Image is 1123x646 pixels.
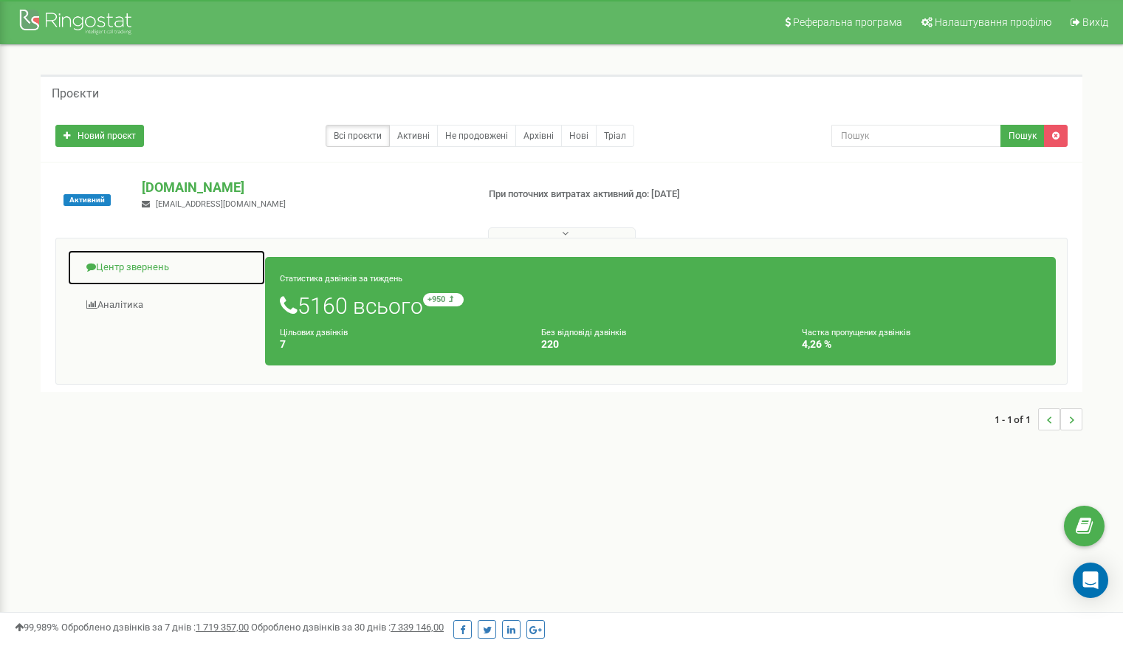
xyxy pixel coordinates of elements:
a: Тріал [596,125,634,147]
span: [EMAIL_ADDRESS][DOMAIN_NAME] [156,199,286,209]
a: Архівні [515,125,562,147]
small: Частка пропущених дзвінків [802,328,910,337]
span: 99,989% [15,622,59,633]
small: Статистика дзвінків за тиждень [280,274,402,284]
small: Цільових дзвінків [280,328,348,337]
h4: 7 [280,339,519,350]
span: 1 - 1 of 1 [995,408,1038,430]
a: Центр звернень [67,250,266,286]
a: Новий проєкт [55,125,144,147]
span: Активний [63,194,111,206]
span: Налаштування профілю [935,16,1051,28]
nav: ... [995,394,1082,445]
h4: 4,26 % [802,339,1041,350]
a: Не продовжені [437,125,516,147]
h1: 5160 всього [280,293,1041,318]
span: Реферальна програма [793,16,902,28]
span: Вихід [1082,16,1108,28]
p: При поточних витратах активний до: [DATE] [489,188,725,202]
a: Всі проєкти [326,125,390,147]
span: Оброблено дзвінків за 30 днів : [251,622,444,633]
span: Оброблено дзвінків за 7 днів : [61,622,249,633]
a: Нові [561,125,597,147]
small: Без відповіді дзвінків [541,328,626,337]
a: Аналiтика [67,287,266,323]
small: +950 [423,293,464,306]
h5: Проєкти [52,87,99,100]
p: [DOMAIN_NAME] [142,178,464,197]
u: 7 339 146,00 [391,622,444,633]
h4: 220 [541,339,780,350]
input: Пошук [831,125,1001,147]
a: Активні [389,125,438,147]
div: Open Intercom Messenger [1073,563,1108,598]
u: 1 719 357,00 [196,622,249,633]
button: Пошук [1000,125,1045,147]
